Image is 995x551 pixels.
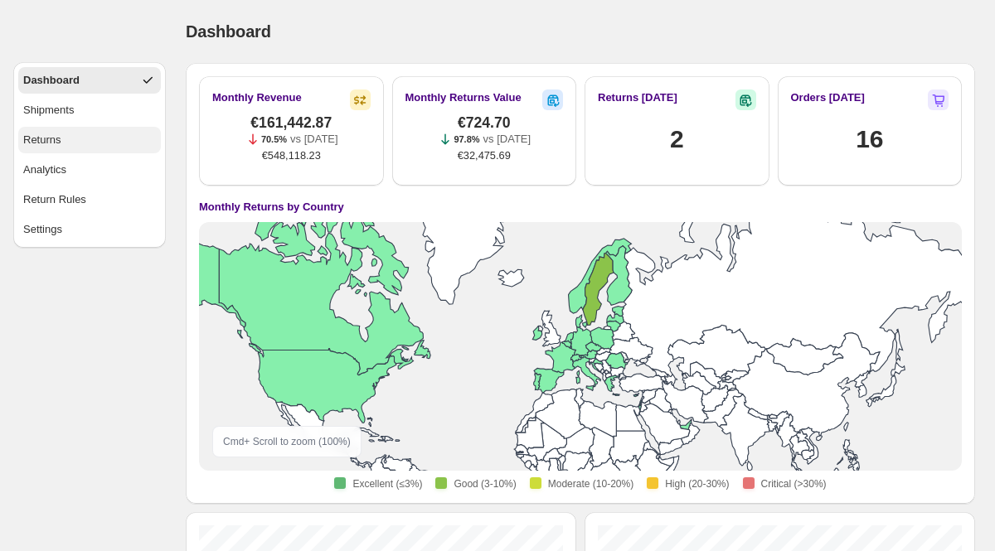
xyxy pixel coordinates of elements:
[18,157,161,183] button: Analytics
[352,477,422,491] span: Excellent (≤3%)
[199,199,344,215] h4: Monthly Returns by Country
[18,127,161,153] button: Returns
[18,186,161,213] button: Return Rules
[483,131,531,147] p: vs [DATE]
[454,477,516,491] span: Good (3-10%)
[23,221,62,238] div: Settings
[212,426,362,457] div: Cmd + Scroll to zoom ( 100 %)
[290,131,338,147] p: vs [DATE]
[18,67,161,94] button: Dashboard
[250,114,332,131] span: €161,442.87
[261,134,287,144] span: 70.5%
[670,123,683,156] h1: 2
[548,477,633,491] span: Moderate (10-20%)
[598,89,677,106] h2: Returns [DATE]
[18,216,161,243] button: Settings
[458,114,511,131] span: €724.70
[212,89,302,106] h2: Monthly Revenue
[23,191,86,208] div: Return Rules
[458,147,511,164] span: €32,475.69
[791,89,865,106] h2: Orders [DATE]
[856,123,883,156] h1: 16
[454,134,479,144] span: 97.8%
[23,162,66,178] div: Analytics
[262,147,321,164] span: €548,118.23
[761,477,827,491] span: Critical (>30%)
[23,72,80,89] div: Dashboard
[18,97,161,123] button: Shipments
[405,89,522,106] h2: Monthly Returns Value
[23,102,74,118] div: Shipments
[186,22,271,41] span: Dashboard
[665,477,729,491] span: High (20-30%)
[23,132,61,148] div: Returns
